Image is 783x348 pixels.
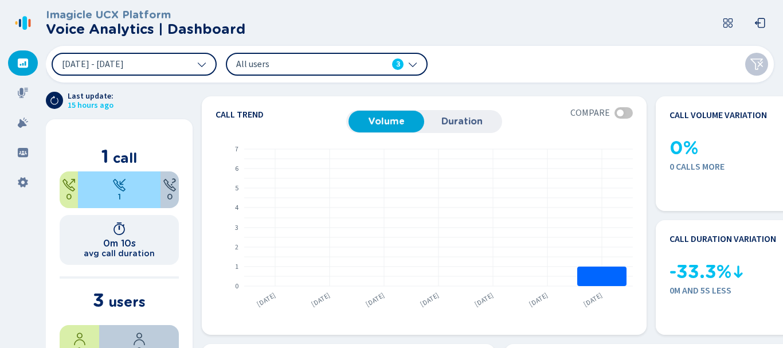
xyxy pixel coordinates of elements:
[50,96,59,105] svg: arrow-clockwise
[68,92,113,101] span: Last update:
[235,144,238,154] text: 7
[236,58,368,71] span: All users
[216,110,346,119] h4: Call trend
[78,171,160,208] div: 100%
[60,171,78,208] div: 0%
[310,291,332,309] text: [DATE]
[163,178,177,192] svg: unknown-call
[255,291,277,309] text: [DATE]
[570,108,610,118] span: Compare
[396,58,400,70] span: 3
[93,289,104,311] span: 3
[112,178,126,192] svg: telephone-inbound
[527,291,550,309] text: [DATE]
[46,21,245,37] h2: Voice Analytics | Dashboard
[731,265,745,279] svg: kpi-down
[17,117,29,128] svg: alarm-filled
[8,110,38,135] div: Alarms
[430,116,494,127] span: Duration
[68,101,113,110] span: 15 hours ago
[73,332,87,346] svg: user-profile
[118,192,121,201] span: 1
[670,110,767,120] h4: Call volume variation
[670,261,731,283] span: -33.3%
[8,170,38,195] div: Settings
[408,60,417,69] svg: chevron-down
[235,223,238,233] text: 3
[132,332,146,346] svg: user-profile
[103,238,136,249] h1: 0m 10s
[8,50,38,76] div: Dashboard
[66,192,72,201] span: 0
[424,111,500,132] button: Duration
[46,9,245,21] h3: Imagicle UCX Platform
[349,111,424,132] button: Volume
[235,183,238,193] text: 5
[473,291,495,309] text: [DATE]
[745,53,768,76] button: Clear filters
[62,178,76,192] svg: telephone-outbound
[235,203,238,213] text: 4
[754,17,766,29] svg: box-arrow-left
[108,294,146,310] span: users
[160,171,179,208] div: 0%
[8,140,38,165] div: Groups
[235,262,238,272] text: 1
[364,291,386,309] text: [DATE]
[670,138,698,159] span: 0%
[84,249,155,258] h2: avg call duration
[112,222,126,236] svg: timer
[750,57,764,71] svg: funnel-disabled
[62,60,124,69] span: [DATE] - [DATE]
[670,234,776,244] h4: Call duration variation
[113,150,137,166] span: call
[235,164,238,174] text: 6
[418,291,441,309] text: [DATE]
[101,145,109,167] span: 1
[235,243,238,252] text: 2
[167,192,173,201] span: 0
[17,87,29,99] svg: mic-fill
[582,291,604,309] text: [DATE]
[235,281,238,291] text: 0
[17,147,29,158] svg: groups-filled
[354,116,418,127] span: Volume
[197,60,206,69] svg: chevron-down
[8,80,38,105] div: Recordings
[17,57,29,69] svg: dashboard-filled
[52,53,217,76] button: [DATE] - [DATE]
